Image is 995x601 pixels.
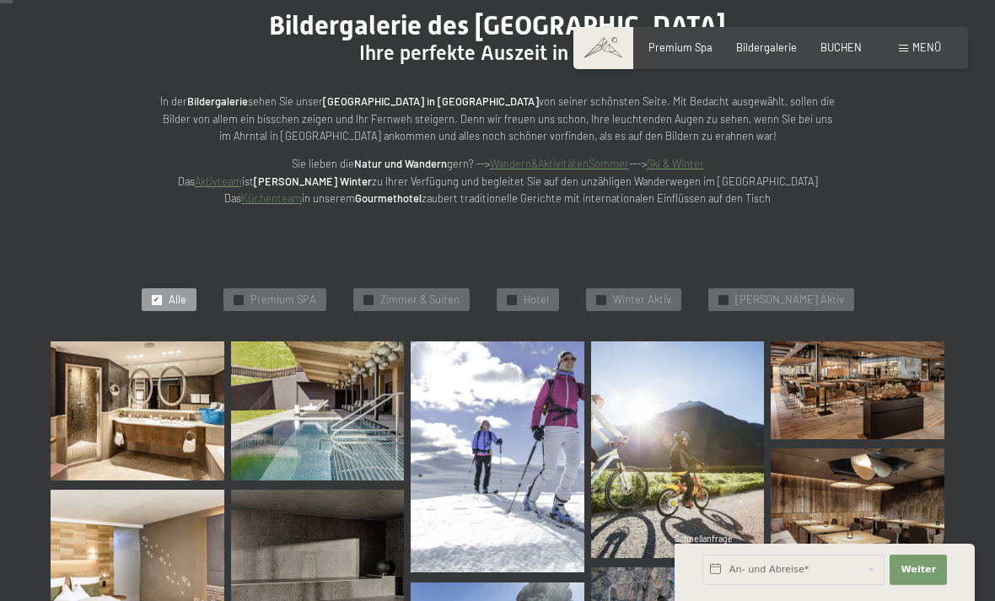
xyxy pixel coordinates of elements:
img: Speisesaal - Essen - Gourmet - Ahrntal - Schwarzenstein - Wellness [771,448,944,578]
span: ✓ [235,295,241,304]
a: Bildergalerie [231,341,405,480]
strong: Bildergalerie [187,94,248,108]
a: BUCHEN [820,40,862,54]
span: Bildergalerie des [GEOGRAPHIC_DATA] [269,9,726,41]
a: Bildergalerie [736,40,797,54]
a: Ski & Winter [647,157,704,170]
a: Aktivteam [195,174,242,188]
img: Bildergalerie [591,341,765,558]
p: In der sehen Sie unser von seiner schönsten Seite. Mit Bedacht ausgewählt, sollen die Bilder von ... [160,93,835,144]
span: ✓ [598,295,604,304]
span: Schnellanfrage [675,534,733,544]
span: Alle [169,292,186,308]
img: Bildergalerie [51,341,224,480]
button: Weiter [890,555,947,585]
a: Premium Spa [648,40,713,54]
img: Auszeit für Körper in einem ungezwungenen Ambiente [231,341,405,480]
span: [PERSON_NAME] Aktiv [735,292,844,308]
span: ✓ [508,295,514,304]
a: Wandern&AktivitätenSommer [490,157,629,170]
span: Hotel [524,292,549,308]
span: Menü [912,40,941,54]
strong: Gourmethotel [355,191,422,205]
p: Sie lieben die gern? --> ---> Das ist zu Ihrer Verfügung und begleitet Sie auf den unzähligen Wan... [160,155,835,207]
strong: Natur und Wandern [354,157,447,170]
strong: [GEOGRAPHIC_DATA] in [GEOGRAPHIC_DATA] [323,94,539,108]
strong: [PERSON_NAME] Winter [254,174,372,188]
span: ✓ [365,295,371,304]
a: Küchenteam [241,191,302,205]
span: Zimmer & Suiten [380,292,460,308]
span: Ihre perfekte Auszeit in Bildern [359,41,636,65]
span: ✓ [720,295,726,304]
img: Bildergalerie [771,341,944,439]
span: Premium SPA [250,292,316,308]
span: Winter Aktiv [613,292,671,308]
img: Bildergalerie [411,341,584,572]
span: Weiter [901,563,936,577]
span: ✓ [153,295,159,304]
